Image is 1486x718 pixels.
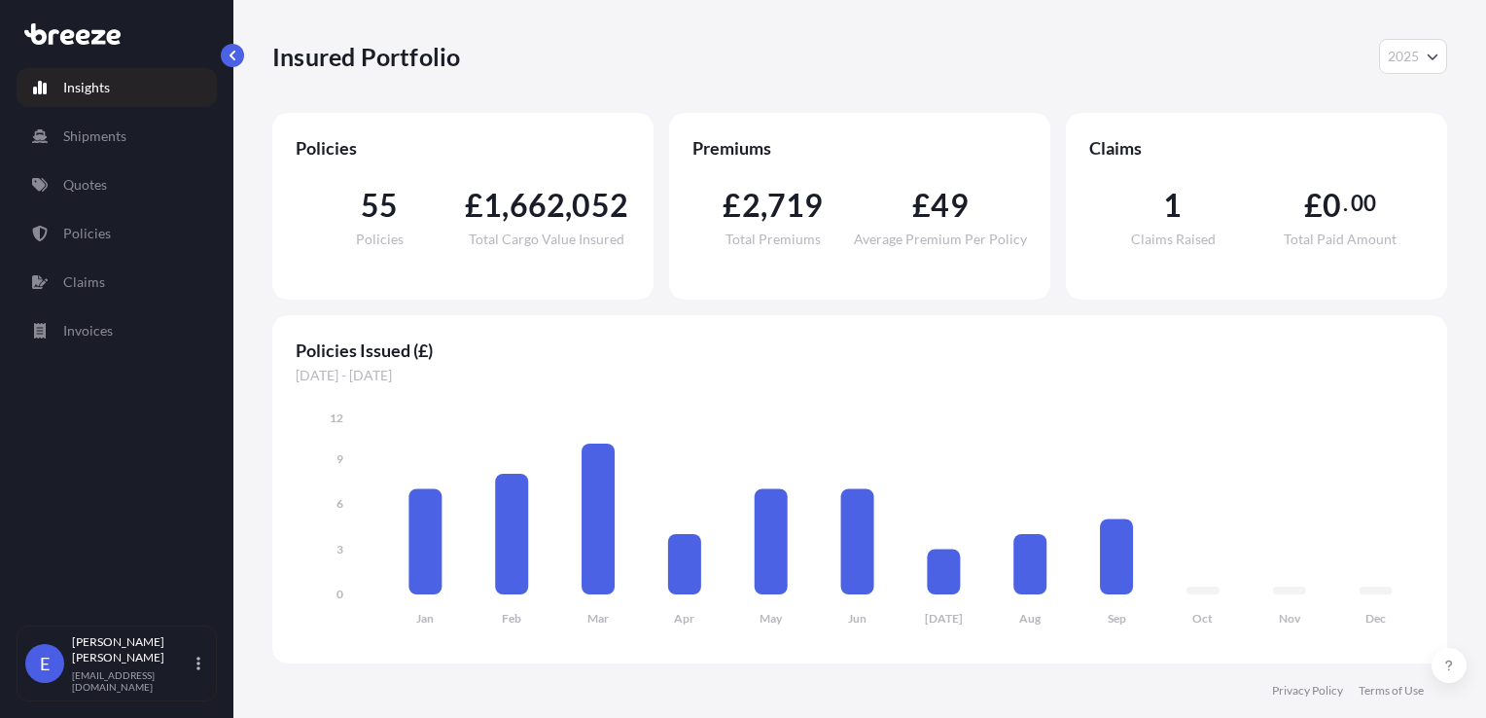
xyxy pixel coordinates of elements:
[469,233,624,246] span: Total Cargo Value Insured
[587,611,609,626] tspan: Mar
[296,366,1424,385] span: [DATE] - [DATE]
[1272,683,1343,699] a: Privacy Policy
[296,339,1424,362] span: Policies Issued (£)
[502,190,509,221] span: ,
[1351,196,1376,211] span: 00
[416,611,434,626] tspan: Jan
[1019,611,1042,626] tspan: Aug
[17,165,217,204] a: Quotes
[361,190,398,221] span: 55
[725,233,821,246] span: Total Premiums
[17,214,217,253] a: Policies
[1284,233,1397,246] span: Total Paid Amount
[17,68,217,107] a: Insights
[63,321,113,341] p: Invoices
[330,411,343,425] tspan: 12
[848,611,867,626] tspan: Jun
[1279,611,1301,626] tspan: Nov
[63,175,107,195] p: Quotes
[723,190,741,221] span: £
[72,634,193,665] p: [PERSON_NAME] [PERSON_NAME]
[72,669,193,693] p: [EMAIL_ADDRESS][DOMAIN_NAME]
[1108,611,1126,626] tspan: Sep
[912,190,931,221] span: £
[760,611,783,626] tspan: May
[565,190,572,221] span: ,
[336,496,343,511] tspan: 6
[40,654,50,673] span: E
[1365,611,1386,626] tspan: Dec
[742,190,761,221] span: 2
[931,190,968,221] span: 49
[1343,196,1348,211] span: .
[1304,190,1323,221] span: £
[356,233,404,246] span: Policies
[674,611,694,626] tspan: Apr
[17,263,217,302] a: Claims
[336,451,343,466] tspan: 9
[692,136,1027,160] span: Premiums
[502,611,521,626] tspan: Feb
[483,190,502,221] span: 1
[1379,39,1447,74] button: Year Selector
[1089,136,1424,160] span: Claims
[63,272,105,292] p: Claims
[510,190,566,221] span: 662
[17,311,217,350] a: Invoices
[63,224,111,243] p: Policies
[465,190,483,221] span: £
[17,117,217,156] a: Shipments
[1359,683,1424,699] a: Terms of Use
[1192,611,1213,626] tspan: Oct
[63,78,110,97] p: Insights
[854,233,1027,246] span: Average Premium Per Policy
[761,190,767,221] span: ,
[1131,233,1216,246] span: Claims Raised
[1388,47,1419,66] span: 2025
[925,611,963,626] tspan: [DATE]
[1323,190,1341,221] span: 0
[296,136,630,160] span: Policies
[272,41,460,72] p: Insured Portfolio
[63,126,126,146] p: Shipments
[572,190,628,221] span: 052
[336,587,343,601] tspan: 0
[336,542,343,556] tspan: 3
[767,190,824,221] span: 719
[1163,190,1182,221] span: 1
